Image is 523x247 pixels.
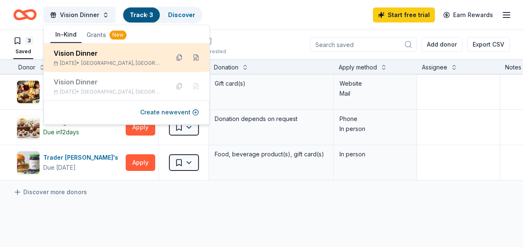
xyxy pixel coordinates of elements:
button: In-Kind [50,27,82,43]
div: Vision Dinner [54,48,163,58]
a: Discover [168,11,195,18]
button: Export CSV [467,37,510,52]
input: Search saved [310,37,416,52]
div: In person [340,149,411,159]
span: [GEOGRAPHIC_DATA], [GEOGRAPHIC_DATA] [81,89,163,95]
div: 3 [25,37,33,45]
span: [GEOGRAPHIC_DATA], [GEOGRAPHIC_DATA] [81,60,163,67]
button: Image for Gordon Food Service Store[PERSON_NAME] Food Service StoreDue in12days [17,80,122,104]
a: Track· 3 [130,11,153,18]
div: Due in 12 days [43,127,79,137]
button: Image for Trader Joe'sTrader [PERSON_NAME]'sDue [DATE] [17,151,122,174]
button: Add donor [421,37,462,52]
div: Website [340,79,411,89]
button: Create newevent [140,107,199,117]
div: Phone [340,114,411,124]
a: Discover more donors [13,187,87,197]
a: Start free trial [373,7,435,22]
a: Earn Rewards [438,7,498,22]
div: Vision Dinner [54,77,163,87]
div: [DATE] • [54,60,163,67]
div: Donation depends on request [214,113,328,125]
a: Home [13,5,37,25]
div: Due [DATE] [43,163,76,173]
button: Image for Nothing Bundt CakesNothing Bundt CakesDue in12days [17,116,122,139]
div: Saved [13,48,33,55]
div: New [109,30,126,40]
img: Image for Nothing Bundt Cakes [17,116,40,138]
div: Donation [214,62,238,72]
div: In person [340,124,411,134]
button: Apply [126,154,155,171]
div: [DATE] • [54,89,163,95]
img: Image for Trader Joe's [17,151,40,174]
div: Apply method [339,62,377,72]
button: Grants [82,27,131,42]
div: Gift card(s) [214,78,328,89]
button: Track· 3Discover [122,7,203,23]
div: Notes [505,62,521,72]
div: Donor [18,62,35,72]
button: Apply [126,119,155,136]
button: 3Saved [13,33,33,59]
span: Vision Dinner [60,10,99,20]
img: Image for Gordon Food Service Store [17,81,40,103]
div: Trader [PERSON_NAME]'s [43,153,121,163]
div: Assignee [422,62,447,72]
div: Mail [340,89,411,99]
div: Food, beverage product(s), gift card(s) [214,148,328,160]
button: Vision Dinner [43,7,116,23]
